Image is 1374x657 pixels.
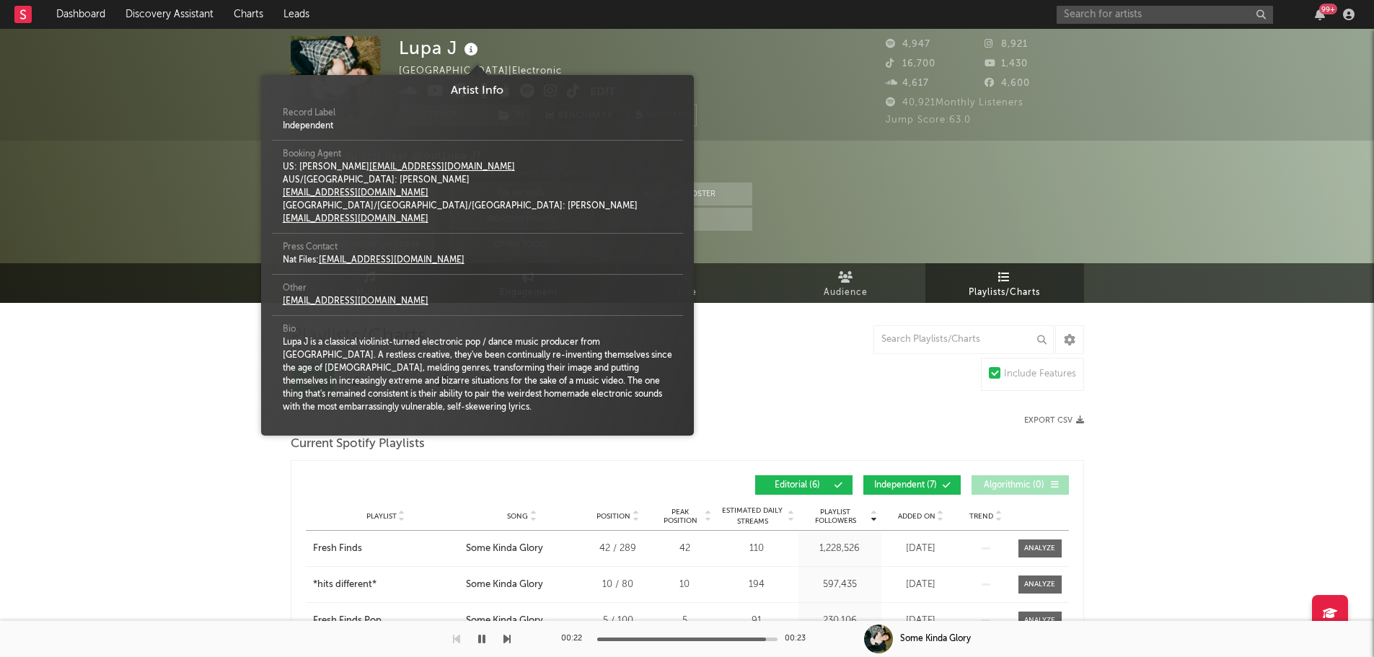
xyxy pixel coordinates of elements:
a: Playlists/Charts [925,263,1084,303]
span: Peak Position [658,508,703,525]
div: 194 [719,578,795,592]
a: Fresh Finds Pop [313,614,459,628]
a: Fresh Finds [313,542,459,556]
div: Fresh Finds [313,542,362,556]
span: Press Contact [283,241,338,254]
span: Editorial ( 6 ) [765,481,831,490]
div: [DATE] [885,578,957,592]
div: 5 [658,614,712,628]
div: 1,228,526 [802,542,878,556]
div: Some Kinda Glory [900,632,971,645]
div: Some Kinda Glory [466,614,543,628]
div: 230,106 [802,614,878,628]
div: 10 [658,578,712,592]
span: Algorithmic ( 0 ) [981,481,1047,490]
div: Lupa J [399,36,482,60]
div: Independent [283,120,499,133]
div: 91 [719,614,795,628]
div: 110 [719,542,795,556]
div: Artist Info [272,82,683,100]
span: Playlists/Charts [969,284,1040,301]
span: 1,430 [985,59,1028,69]
span: Booking Agent [283,148,341,161]
a: [EMAIL_ADDRESS][DOMAIN_NAME] [369,163,515,172]
a: [EMAIL_ADDRESS][DOMAIN_NAME] [283,215,428,224]
a: Audience [767,263,925,303]
div: [DATE] [885,542,957,556]
button: Algorithmic(0) [972,475,1069,495]
div: 5 / 100 [586,614,651,628]
span: Record Label [283,107,335,120]
span: Playlist Followers [802,508,869,525]
div: Include Features [1004,366,1076,383]
button: 99+ [1315,9,1325,20]
button: Independent(7) [863,475,961,495]
div: [GEOGRAPHIC_DATA] | Electronic [399,63,578,80]
div: [GEOGRAPHIC_DATA]/[GEOGRAPHIC_DATA]/[GEOGRAPHIC_DATA]: [PERSON_NAME] [283,200,638,213]
div: US: [PERSON_NAME] [283,161,638,174]
div: 42 / 289 [586,542,651,556]
span: 4,617 [886,79,929,88]
span: 16,700 [886,59,935,69]
div: Some Kinda Glory [466,542,543,556]
div: 10 / 80 [586,578,651,592]
a: [EMAIL_ADDRESS][DOMAIN_NAME] [319,256,464,265]
div: 42 [658,542,712,556]
input: Search for artists [1057,6,1273,24]
span: 8,921 [985,40,1028,49]
span: Playlist [366,512,397,521]
span: Bio [283,323,296,336]
span: Added On [898,512,935,521]
span: Independent ( 7 ) [873,481,939,490]
span: Jump Score: 63.0 [886,115,971,125]
span: Estimated Daily Streams [719,506,786,527]
div: AUS/[GEOGRAPHIC_DATA]: [PERSON_NAME] [283,174,638,187]
span: 40,921 Monthly Listeners [886,98,1023,107]
div: 99 + [1319,4,1337,14]
div: 00:23 [785,630,814,648]
span: 4,600 [985,79,1030,88]
div: [DATE] [885,614,957,628]
div: Lupa J is a classical violinist-turned electronic pop / dance music producer from [GEOGRAPHIC_DAT... [283,336,672,414]
span: Audience [824,284,868,301]
input: Search Playlists/Charts [873,325,1054,354]
a: [EMAIL_ADDRESS][DOMAIN_NAME] [283,297,428,306]
div: Some Kinda Glory [466,578,543,592]
div: *hits different* [313,578,376,592]
span: Position [596,512,630,521]
div: Nat Files: [283,254,499,267]
span: Other [283,282,307,295]
a: *hits different* [313,578,459,592]
button: Editorial(6) [755,475,853,495]
span: Song [507,512,528,521]
span: Trend [969,512,993,521]
span: 4,947 [886,40,930,49]
div: 00:22 [561,630,590,648]
span: Current Spotify Playlists [291,436,425,453]
a: [EMAIL_ADDRESS][DOMAIN_NAME] [283,189,428,198]
div: Fresh Finds Pop [313,614,382,628]
button: Export CSV [1024,416,1084,425]
div: 597,435 [802,578,878,592]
